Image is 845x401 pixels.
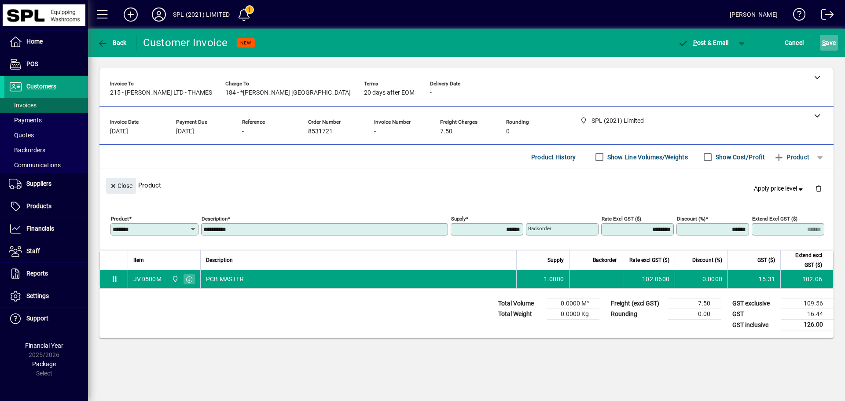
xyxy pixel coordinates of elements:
[822,39,826,46] span: S
[4,240,88,262] a: Staff
[602,216,641,222] mat-label: Rate excl GST ($)
[531,150,576,164] span: Product History
[104,181,138,189] app-page-header-button: Close
[668,298,721,309] td: 7.50
[494,298,547,309] td: Total Volume
[769,149,814,165] button: Product
[781,320,834,331] td: 126.00
[374,128,376,135] span: -
[815,2,834,30] a: Logout
[9,102,37,109] span: Invoices
[547,309,599,320] td: 0.0000 Kg
[32,361,56,368] span: Package
[4,308,88,330] a: Support
[26,38,43,45] span: Home
[242,128,244,135] span: -
[308,128,333,135] span: 8531721
[4,143,88,158] a: Backorders
[145,7,173,22] button: Profile
[692,255,722,265] span: Discount (%)
[593,255,617,265] span: Backorder
[606,298,668,309] td: Freight (excl GST)
[26,225,54,232] span: Financials
[9,132,34,139] span: Quotes
[99,169,834,201] div: Product
[783,35,806,51] button: Cancel
[785,36,804,50] span: Cancel
[677,216,705,222] mat-label: Discount (%)
[143,36,228,50] div: Customer Invoice
[26,202,51,210] span: Products
[364,89,415,96] span: 20 days after EOM
[451,216,466,222] mat-label: Supply
[206,255,233,265] span: Description
[780,270,833,288] td: 102.06
[675,270,727,288] td: 0.0000
[750,181,808,197] button: Apply price level
[133,255,144,265] span: Item
[4,173,88,195] a: Suppliers
[4,285,88,307] a: Settings
[95,35,129,51] button: Back
[133,275,162,283] div: JVD500M
[786,250,822,270] span: Extend excl GST ($)
[728,309,781,320] td: GST
[4,98,88,113] a: Invoices
[494,309,547,320] td: Total Weight
[202,216,228,222] mat-label: Description
[9,117,42,124] span: Payments
[430,89,432,96] span: -
[9,147,45,154] span: Backorders
[88,35,136,51] app-page-header-button: Back
[26,315,48,322] span: Support
[4,195,88,217] a: Products
[629,255,669,265] span: Rate excl GST ($)
[26,292,49,299] span: Settings
[240,40,251,46] span: NEW
[606,309,668,320] td: Rounding
[786,2,806,30] a: Knowledge Base
[781,309,834,320] td: 16.44
[173,7,230,22] div: SPL (2021) LIMITED
[4,263,88,285] a: Reports
[106,178,136,194] button: Close
[26,180,51,187] span: Suppliers
[4,113,88,128] a: Payments
[754,184,805,193] span: Apply price level
[606,153,688,162] label: Show Line Volumes/Weights
[25,342,63,349] span: Financial Year
[9,162,61,169] span: Communications
[668,309,721,320] td: 0.00
[628,275,669,283] div: 102.0600
[544,275,564,283] span: 1.0000
[26,247,40,254] span: Staff
[110,89,212,96] span: 215 - [PERSON_NAME] LTD - THAMES
[728,298,781,309] td: GST exclusive
[4,31,88,53] a: Home
[26,270,48,277] span: Reports
[506,128,510,135] span: 0
[206,275,244,283] span: PCB MASTER
[169,274,180,284] span: SPL (2021) Limited
[4,53,88,75] a: POS
[820,35,838,51] button: Save
[26,60,38,67] span: POS
[693,39,697,46] span: P
[727,270,780,288] td: 15.31
[774,150,809,164] span: Product
[547,255,564,265] span: Supply
[26,83,56,90] span: Customers
[4,218,88,240] a: Financials
[440,128,452,135] span: 7.50
[673,35,733,51] button: Post & Email
[117,7,145,22] button: Add
[781,298,834,309] td: 109.56
[4,128,88,143] a: Quotes
[678,39,729,46] span: ost & Email
[110,179,132,193] span: Close
[528,149,580,165] button: Product History
[757,255,775,265] span: GST ($)
[808,184,829,192] app-page-header-button: Delete
[730,7,778,22] div: [PERSON_NAME]
[528,225,551,232] mat-label: Backorder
